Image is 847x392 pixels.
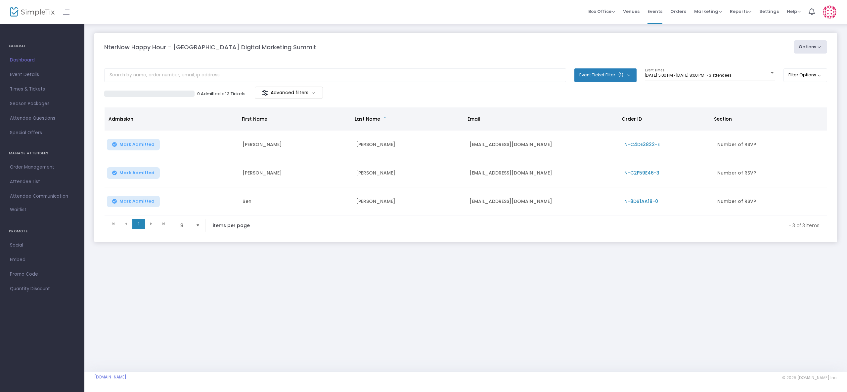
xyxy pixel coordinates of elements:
[10,285,74,293] span: Quantity Discount
[109,116,133,122] span: Admission
[10,192,74,201] span: Attendee Communication
[255,87,323,99] m-button: Advanced filters
[119,142,155,147] span: Mark Admitted
[239,187,352,216] td: Ben
[468,116,480,122] span: Email
[714,116,732,122] span: Section
[713,187,827,216] td: Number of RSVP
[242,116,267,122] span: First Name
[622,116,642,122] span: Order ID
[782,375,837,380] span: © 2025 [DOMAIN_NAME] Inc.
[787,8,801,15] span: Help
[264,219,820,232] kendo-pager-info: 1 - 3 of 3 items
[132,219,145,229] span: Page 1
[197,91,245,97] p: 0 Admitted of 3 Tickets
[239,131,352,159] td: [PERSON_NAME]
[180,222,191,229] span: 8
[730,8,751,15] span: Reports
[588,8,615,15] span: Box Office
[119,199,155,204] span: Mark Admitted
[623,3,640,20] span: Venues
[9,40,75,53] h4: GENERAL
[466,159,620,187] td: [EMAIL_ADDRESS][DOMAIN_NAME]
[10,270,74,279] span: Promo Code
[466,131,620,159] td: [EMAIL_ADDRESS][DOMAIN_NAME]
[645,73,732,78] span: [DATE] 5:00 PM - [DATE] 8:00 PM • 3 attendees
[10,99,74,108] span: Season Packages
[10,255,74,264] span: Embed
[239,159,352,187] td: [PERSON_NAME]
[466,187,620,216] td: [EMAIL_ADDRESS][DOMAIN_NAME]
[352,131,466,159] td: [PERSON_NAME]
[759,3,779,20] span: Settings
[10,114,74,123] span: Attendee Questions
[213,222,250,229] label: items per page
[10,70,74,79] span: Event Details
[119,170,155,176] span: Mark Admitted
[355,116,380,122] span: Last Name
[10,56,74,64] span: Dashboard
[647,3,662,20] span: Events
[352,187,466,216] td: [PERSON_NAME]
[193,219,202,232] button: Select
[9,225,75,238] h4: PROMOTE
[694,8,722,15] span: Marketing
[382,116,388,122] span: Sortable
[107,139,160,150] button: Mark Admitted
[624,141,660,148] span: N-C4DE3822-E
[94,374,126,380] a: [DOMAIN_NAME]
[713,159,827,187] td: Number of RSVP
[10,85,74,94] span: Times & Tickets
[624,170,659,176] span: N-C2F59E46-3
[670,3,686,20] span: Orders
[10,177,74,186] span: Attendee List
[713,131,827,159] td: Number of RSVP
[618,72,623,78] span: (1)
[10,241,74,250] span: Social
[105,107,827,216] div: Data table
[107,167,160,179] button: Mark Admitted
[10,129,74,137] span: Special Offers
[107,196,160,207] button: Mark Admitted
[104,43,316,52] m-panel-title: NterNow Happy Hour - [GEOGRAPHIC_DATA] Digital Marketing Summit
[624,198,658,205] span: N-8DB1AA18-0
[794,40,827,54] button: Options
[783,68,827,82] button: Filter Options
[9,147,75,160] h4: MANAGE ATTENDEES
[262,90,268,96] img: filter
[104,68,566,82] input: Search by name, order number, email, ip address
[352,159,466,187] td: [PERSON_NAME]
[574,68,637,82] button: Event Ticket Filter(1)
[10,207,26,213] span: Waitlist
[10,163,74,172] span: Order Management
